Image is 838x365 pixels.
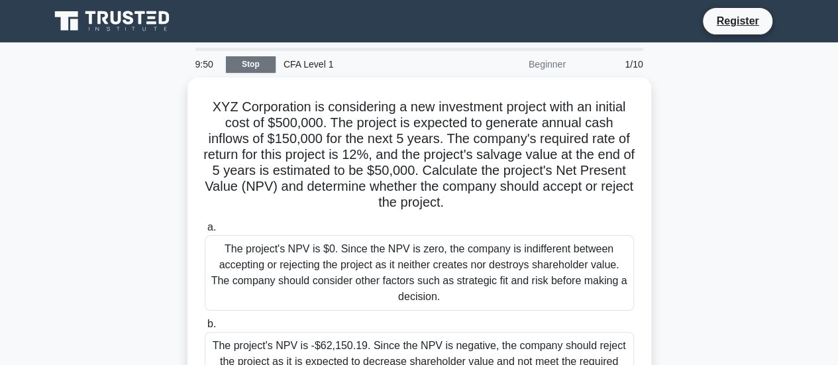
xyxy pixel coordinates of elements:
div: 9:50 [187,51,226,78]
span: b. [207,318,216,329]
a: Stop [226,56,276,73]
h5: XYZ Corporation is considering a new investment project with an initial cost of $500,000. The pro... [203,99,635,211]
span: a. [207,221,216,233]
div: The project's NPV is $0. Since the NPV is zero, the company is indifferent between accepting or r... [205,235,634,311]
div: Beginner [458,51,574,78]
div: 1/10 [574,51,651,78]
a: Register [708,13,766,29]
div: CFA Level 1 [276,51,458,78]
